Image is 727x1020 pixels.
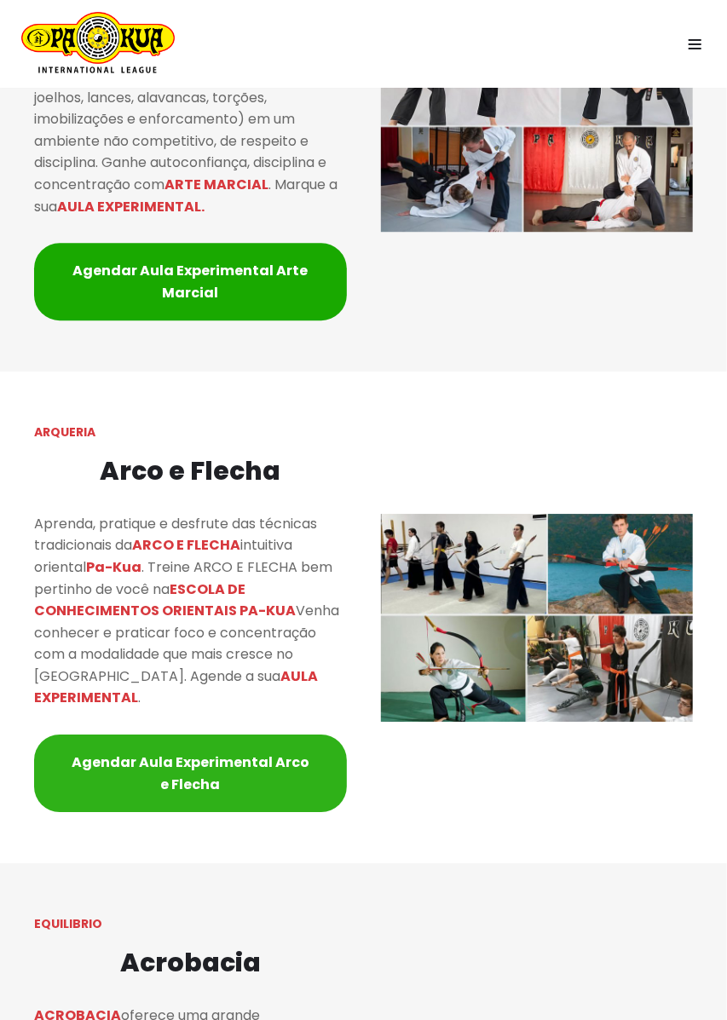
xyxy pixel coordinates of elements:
[132,535,240,555] mark: ARCO E FLECHA
[34,424,95,441] strong: ARQUERIA
[164,175,268,194] mark: ARTE MARCIAL
[34,513,347,709] p: Aprenda, pratique e desfrute das técnicas tradicionais da intuitiva oriental . Treine ARCO E FLEC...
[34,451,347,492] h2: Arco e Flecha
[34,915,102,932] strong: EQUILIBRIO
[34,942,347,983] h2: Acrobacia
[34,243,347,320] a: Agendar Aula Experimental Arte Marcial
[676,31,714,58] button: Menu de navegação
[57,197,205,216] mark: AULA EXPERIMENTAL.
[381,514,694,722] img: Pa-Kua arco e flecha
[34,735,347,812] a: Agendar Aula Experimental Arco e Flecha
[86,557,141,577] mark: Pa-Kua
[13,12,175,76] a: Escola de Conhecimentos Orientais Pa-Kua Uma escola para toda família
[34,666,318,708] mark: AULA EXPERIMENTAL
